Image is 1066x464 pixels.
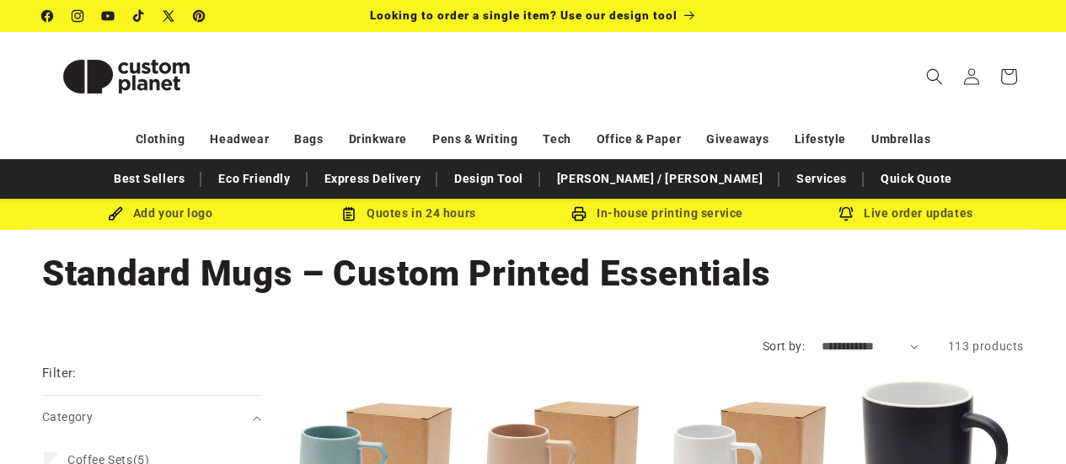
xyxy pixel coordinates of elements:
div: Live order updates [782,203,1031,224]
div: Quotes in 24 hours [285,203,533,224]
a: Quick Quote [872,164,961,194]
h2: Filter: [42,364,77,383]
a: Bags [294,125,323,154]
summary: Category (0 selected) [42,396,261,439]
a: Drinkware [349,125,407,154]
a: Clothing [136,125,185,154]
summary: Search [916,58,953,95]
span: 113 products [948,339,1024,353]
img: Brush Icon [108,206,123,221]
a: Pens & Writing [432,125,517,154]
a: Custom Planet [36,32,217,120]
a: Lifestyle [795,125,846,154]
img: In-house printing [571,206,587,221]
a: Office & Paper [597,125,681,154]
img: Custom Planet [42,39,211,115]
a: Tech [543,125,570,154]
a: Eco Friendly [210,164,298,194]
h1: Standard Mugs – Custom Printed Essentials [42,251,1024,296]
span: Looking to order a single item? Use our design tool [370,8,678,22]
a: [PERSON_NAME] / [PERSON_NAME] [549,164,771,194]
img: Order updates [838,206,854,221]
img: Order Updates Icon [341,206,356,221]
a: Design Tool [446,164,532,194]
div: In-house printing service [533,203,782,224]
a: Headwear [210,125,269,154]
span: Category [42,410,93,424]
a: Express Delivery [316,164,430,194]
a: Giveaways [706,125,769,154]
a: Services [788,164,855,194]
div: Add your logo [36,203,285,224]
a: Umbrellas [871,125,930,154]
a: Best Sellers [105,164,193,194]
label: Sort by: [763,339,805,353]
